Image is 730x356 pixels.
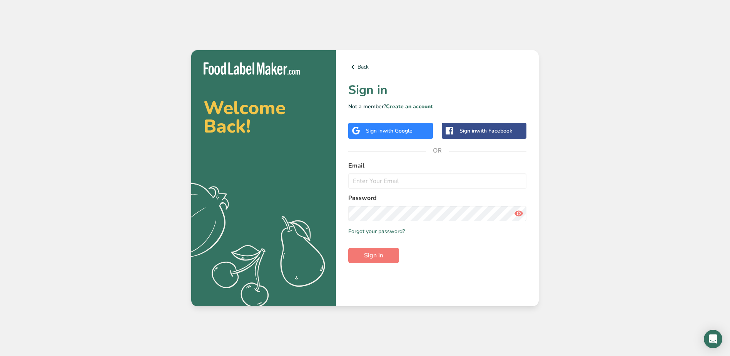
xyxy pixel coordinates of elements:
[364,251,383,260] span: Sign in
[366,127,413,135] div: Sign in
[426,139,449,162] span: OR
[348,62,526,72] a: Back
[348,227,405,235] a: Forgot your password?
[386,103,433,110] a: Create an account
[204,62,300,75] img: Food Label Maker
[476,127,512,134] span: with Facebook
[348,102,526,111] p: Not a member?
[348,161,526,170] label: Email
[348,81,526,99] h1: Sign in
[459,127,512,135] div: Sign in
[704,330,722,348] div: Open Intercom Messenger
[204,99,324,136] h2: Welcome Back!
[383,127,413,134] span: with Google
[348,193,526,203] label: Password
[348,173,526,189] input: Enter Your Email
[348,248,399,263] button: Sign in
